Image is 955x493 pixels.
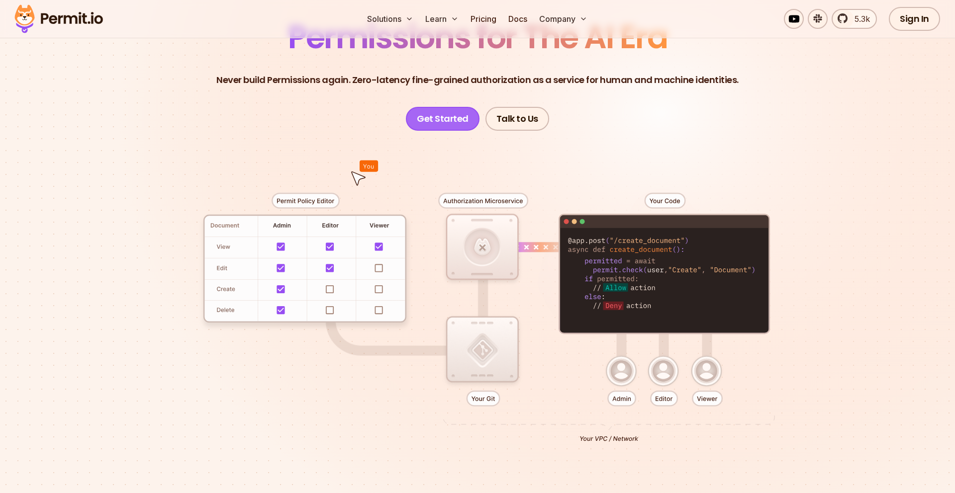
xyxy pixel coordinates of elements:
a: Pricing [467,9,500,29]
img: Permit logo [10,2,107,36]
button: Company [535,9,591,29]
p: Never build Permissions again. Zero-latency fine-grained authorization as a service for human and... [216,73,739,87]
a: Sign In [889,7,940,31]
a: 5.3k [832,9,877,29]
button: Solutions [363,9,417,29]
a: Docs [504,9,531,29]
a: Get Started [406,107,479,131]
span: 5.3k [849,13,870,25]
a: Talk to Us [485,107,549,131]
button: Learn [421,9,463,29]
